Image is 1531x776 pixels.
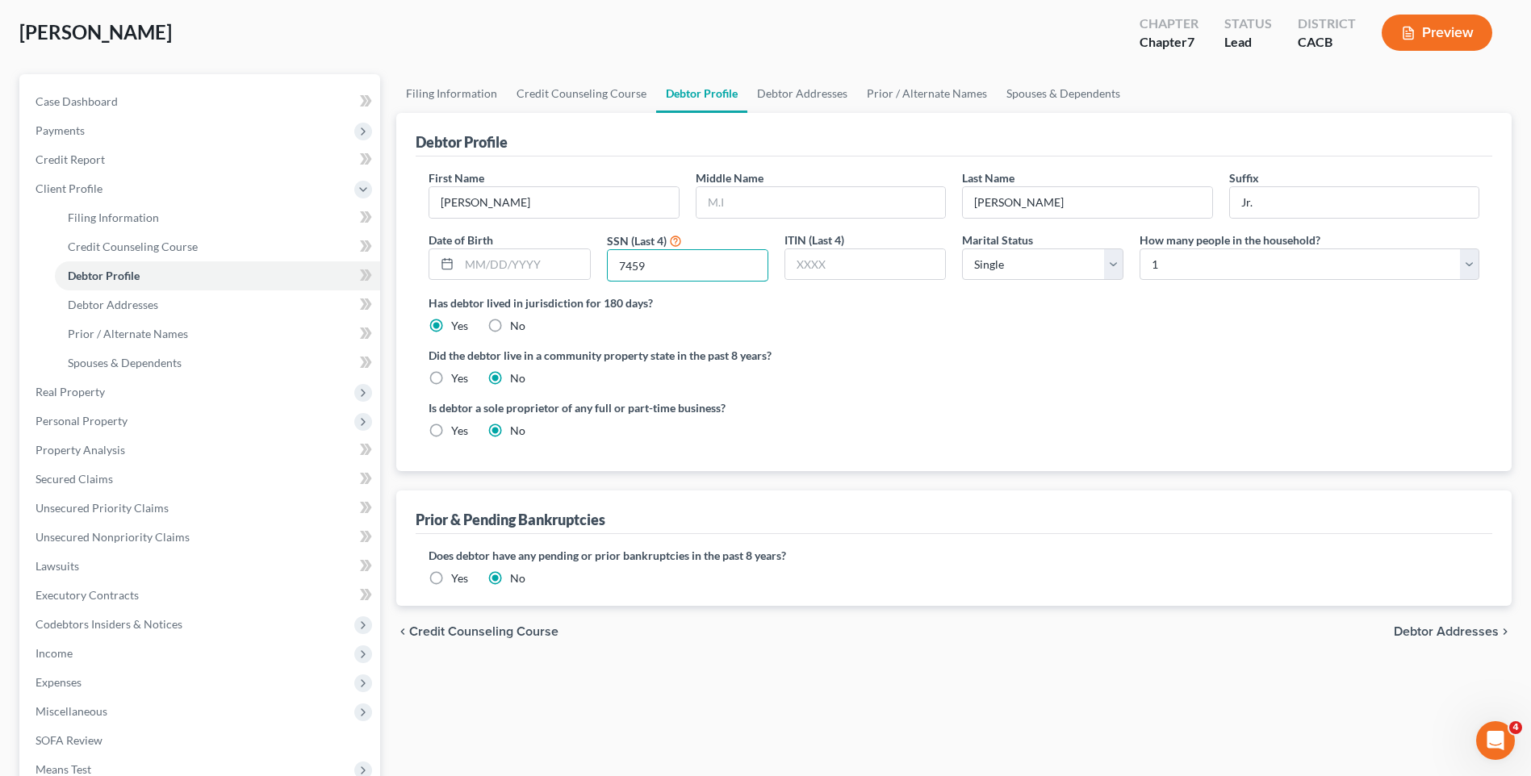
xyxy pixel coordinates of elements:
[510,423,525,439] label: No
[68,240,198,253] span: Credit Counseling Course
[1499,625,1512,638] i: chevron_right
[36,414,128,428] span: Personal Property
[1394,625,1499,638] span: Debtor Addresses
[1382,15,1492,51] button: Preview
[1140,33,1198,52] div: Chapter
[857,74,997,113] a: Prior / Alternate Names
[68,298,158,311] span: Debtor Addresses
[23,726,380,755] a: SOFA Review
[1298,33,1356,52] div: CACB
[1476,721,1515,760] iframe: Intercom live chat
[55,203,380,232] a: Filing Information
[429,187,678,218] input: --
[1230,187,1479,218] input: --
[962,169,1014,186] label: Last Name
[19,20,172,44] span: [PERSON_NAME]
[1509,721,1522,734] span: 4
[396,625,409,638] i: chevron_left
[416,510,605,529] div: Prior & Pending Bankruptcies
[36,646,73,660] span: Income
[459,249,589,280] input: MM/DD/YYYY
[55,348,380,378] a: Spouses & Dependents
[963,187,1211,218] input: --
[55,261,380,290] a: Debtor Profile
[429,294,1479,311] label: Has debtor lived in jurisdiction for 180 days?
[36,123,85,137] span: Payments
[23,145,380,174] a: Credit Report
[784,232,844,248] label: ITIN (Last 4)
[36,94,118,108] span: Case Dashboard
[1140,232,1320,248] label: How many people in the household?
[1229,169,1259,186] label: Suffix
[55,290,380,319] a: Debtor Addresses
[36,762,91,776] span: Means Test
[510,370,525,386] label: No
[23,494,380,523] a: Unsecured Priority Claims
[23,552,380,581] a: Lawsuits
[429,169,484,186] label: First Name
[429,399,946,416] label: Is debtor a sole proprietor of any full or part-time business?
[608,250,768,281] input: XXXX
[416,132,508,152] div: Debtor Profile
[36,704,107,718] span: Miscellaneous
[409,625,558,638] span: Credit Counseling Course
[507,74,656,113] a: Credit Counseling Course
[396,74,507,113] a: Filing Information
[36,152,105,166] span: Credit Report
[36,472,113,486] span: Secured Claims
[451,370,468,386] label: Yes
[607,232,667,249] label: SSN (Last 4)
[747,74,857,113] a: Debtor Addresses
[36,530,190,544] span: Unsecured Nonpriority Claims
[55,319,380,348] a: Prior / Alternate Names
[429,232,493,248] label: Date of Birth
[962,232,1033,248] label: Marital Status
[23,465,380,494] a: Secured Claims
[1298,15,1356,33] div: District
[1224,15,1272,33] div: Status
[429,547,1479,564] label: Does debtor have any pending or prior bankruptcies in the past 8 years?
[510,318,525,334] label: No
[68,269,140,282] span: Debtor Profile
[696,187,945,218] input: M.I
[36,443,125,457] span: Property Analysis
[68,356,182,369] span: Spouses & Dependents
[1394,625,1512,638] button: Debtor Addresses chevron_right
[36,181,102,195] span: Client Profile
[451,318,468,334] label: Yes
[451,423,468,439] label: Yes
[68,327,188,340] span: Prior / Alternate Names
[396,625,558,638] button: chevron_left Credit Counseling Course
[36,588,139,602] span: Executory Contracts
[23,436,380,465] a: Property Analysis
[36,733,102,747] span: SOFA Review
[36,617,182,631] span: Codebtors Insiders & Notices
[429,347,1479,364] label: Did the debtor live in a community property state in the past 8 years?
[510,570,525,586] label: No
[1224,33,1272,52] div: Lead
[36,385,105,398] span: Real Property
[68,211,159,224] span: Filing Information
[1140,15,1198,33] div: Chapter
[23,523,380,552] a: Unsecured Nonpriority Claims
[997,74,1130,113] a: Spouses & Dependents
[451,570,468,586] label: Yes
[36,675,82,689] span: Expenses
[23,581,380,610] a: Executory Contracts
[1187,34,1194,49] span: 7
[696,169,763,186] label: Middle Name
[23,87,380,116] a: Case Dashboard
[785,249,945,280] input: XXXX
[36,501,169,515] span: Unsecured Priority Claims
[55,232,380,261] a: Credit Counseling Course
[656,74,747,113] a: Debtor Profile
[36,559,79,573] span: Lawsuits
